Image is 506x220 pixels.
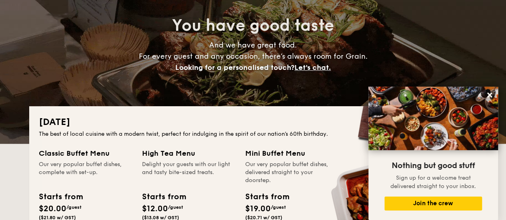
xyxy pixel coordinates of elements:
[168,204,183,210] span: /guest
[142,148,236,159] div: High Tea Menu
[392,161,475,170] span: Nothing but good stuff
[139,41,368,72] span: And we have great food. For every guest and any occasion, there’s always room for Grain.
[294,63,331,72] span: Let's chat.
[271,204,286,210] span: /guest
[245,148,339,159] div: Mini Buffet Menu
[39,116,468,129] h2: [DATE]
[142,204,168,214] span: $12.00
[142,191,186,203] div: Starts from
[39,204,66,214] span: $20.00
[172,16,334,35] span: You have good taste
[390,174,476,190] span: Sign up for a welcome treat delivered straight to your inbox.
[142,161,236,184] div: Delight your guests with our light and tasty bite-sized treats.
[483,89,496,101] button: Close
[175,63,294,72] span: Looking for a personalised touch?
[39,148,132,159] div: Classic Buffet Menu
[39,130,468,138] div: The best of local cuisine with a modern twist, perfect for indulging in the spirit of our nation’...
[368,87,498,150] img: DSC07876-Edit02-Large.jpeg
[39,191,82,203] div: Starts from
[66,204,82,210] span: /guest
[384,196,482,210] button: Join the crew
[245,161,339,184] div: Our very popular buffet dishes, delivered straight to your doorstep.
[245,191,289,203] div: Starts from
[245,204,271,214] span: $19.00
[39,161,132,184] div: Our very popular buffet dishes, complete with set-up.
